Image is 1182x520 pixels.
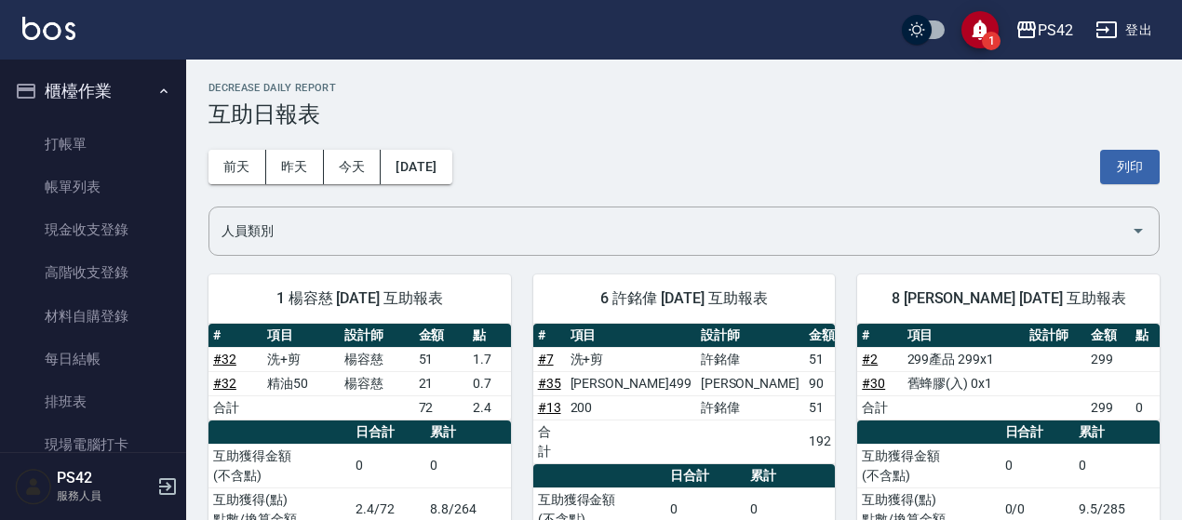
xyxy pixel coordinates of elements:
[804,324,839,348] th: 金額
[213,376,236,391] a: #32
[208,324,511,420] table: a dense table
[1088,13,1160,47] button: 登出
[862,376,885,391] a: #30
[804,371,839,395] td: 90
[804,347,839,371] td: 51
[7,295,179,338] a: 材料自購登錄
[903,324,1026,348] th: 項目
[208,444,351,487] td: 互助獲得金額 (不含點)
[340,347,414,371] td: 楊容慈
[7,67,179,115] button: 櫃檯作業
[1001,420,1075,445] th: 日合計
[982,32,1001,50] span: 1
[468,395,511,420] td: 2.4
[1086,324,1131,348] th: 金額
[566,324,696,348] th: 項目
[15,468,52,505] img: Person
[414,324,468,348] th: 金額
[538,376,561,391] a: #35
[208,101,1160,127] h3: 互助日報表
[1008,11,1081,49] button: PS42
[7,208,179,251] a: 現金收支登錄
[857,324,1160,420] table: a dense table
[566,347,696,371] td: 洗+剪
[556,289,813,308] span: 6 許銘偉 [DATE] 互助報表
[7,380,179,423] a: 排班表
[231,289,489,308] span: 1 楊容慈 [DATE] 互助報表
[533,324,566,348] th: #
[696,395,804,420] td: 許銘偉
[1025,324,1086,348] th: 設計師
[340,324,414,348] th: 設計師
[217,215,1123,247] input: 人員名稱
[862,352,878,367] a: #2
[696,324,804,348] th: 設計師
[262,324,340,348] th: 項目
[696,347,804,371] td: 許銘偉
[538,400,561,415] a: #13
[533,420,566,463] td: 合計
[1131,324,1160,348] th: 點
[7,338,179,380] a: 每日結帳
[468,324,511,348] th: 點
[1100,150,1160,184] button: 列印
[1074,444,1160,487] td: 0
[213,352,236,367] a: #32
[1123,216,1153,246] button: Open
[903,371,1026,395] td: 舊蜂膠(入) 0x1
[324,150,382,184] button: 今天
[468,347,511,371] td: 1.7
[351,420,425,445] th: 日合計
[425,444,511,487] td: 0
[538,352,554,367] a: #7
[208,324,262,348] th: #
[857,444,1000,487] td: 互助獲得金額 (不含點)
[208,82,1160,94] h2: Decrease Daily Report
[903,347,1026,371] td: 299產品 299x1
[340,371,414,395] td: 楊容慈
[262,371,340,395] td: 精油50
[1074,420,1160,445] th: 累計
[7,166,179,208] a: 帳單列表
[566,395,696,420] td: 200
[414,347,468,371] td: 51
[880,289,1137,308] span: 8 [PERSON_NAME] [DATE] 互助報表
[468,371,511,395] td: 0.7
[57,469,152,487] h5: PS42
[208,395,262,420] td: 合計
[414,371,468,395] td: 21
[1131,395,1160,420] td: 0
[804,420,839,463] td: 192
[262,347,340,371] td: 洗+剪
[1086,347,1131,371] td: 299
[425,420,511,445] th: 累計
[7,423,179,466] a: 現場電腦打卡
[7,123,179,166] a: 打帳單
[414,395,468,420] td: 72
[696,371,804,395] td: [PERSON_NAME]
[266,150,324,184] button: 昨天
[1038,19,1073,42] div: PS42
[745,464,836,488] th: 累計
[351,444,425,487] td: 0
[7,251,179,294] a: 高階收支登錄
[22,17,75,40] img: Logo
[961,11,999,48] button: save
[566,371,696,395] td: [PERSON_NAME]499
[665,464,745,488] th: 日合計
[208,150,266,184] button: 前天
[1001,444,1075,487] td: 0
[381,150,451,184] button: [DATE]
[857,395,902,420] td: 合計
[857,324,902,348] th: #
[533,324,867,464] table: a dense table
[804,395,839,420] td: 51
[57,487,152,504] p: 服務人員
[1086,395,1131,420] td: 299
